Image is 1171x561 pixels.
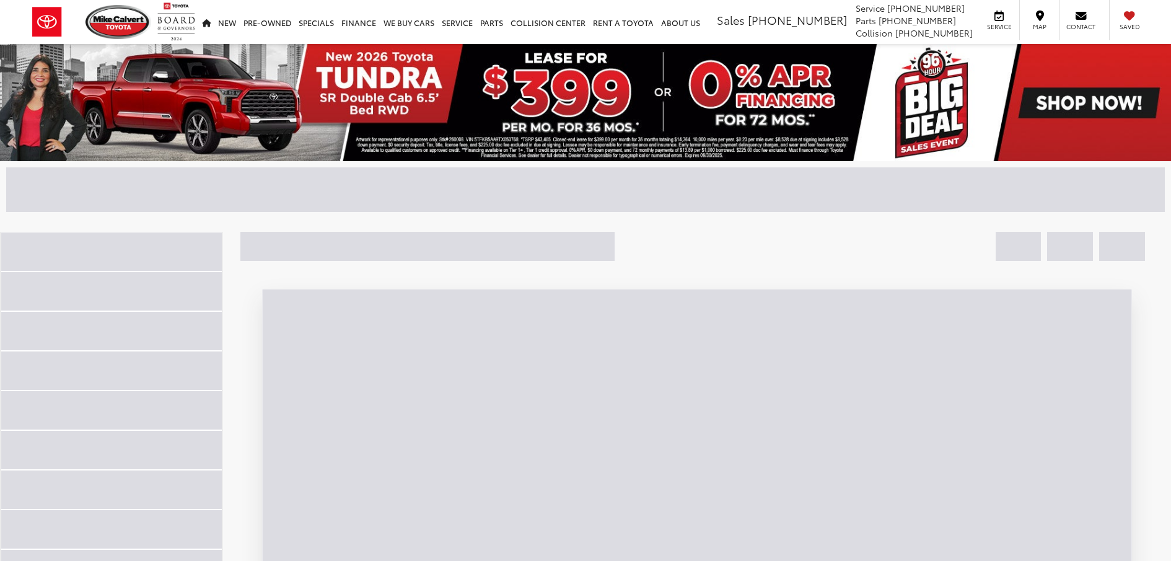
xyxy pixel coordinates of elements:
[985,22,1013,31] span: Service
[879,14,956,27] span: [PHONE_NUMBER]
[1066,22,1095,31] span: Contact
[856,14,876,27] span: Parts
[856,2,885,14] span: Service
[1026,22,1053,31] span: Map
[895,27,973,39] span: [PHONE_NUMBER]
[748,12,847,28] span: [PHONE_NUMBER]
[86,5,151,39] img: Mike Calvert Toyota
[856,27,893,39] span: Collision
[717,12,745,28] span: Sales
[1116,22,1143,31] span: Saved
[887,2,965,14] span: [PHONE_NUMBER]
